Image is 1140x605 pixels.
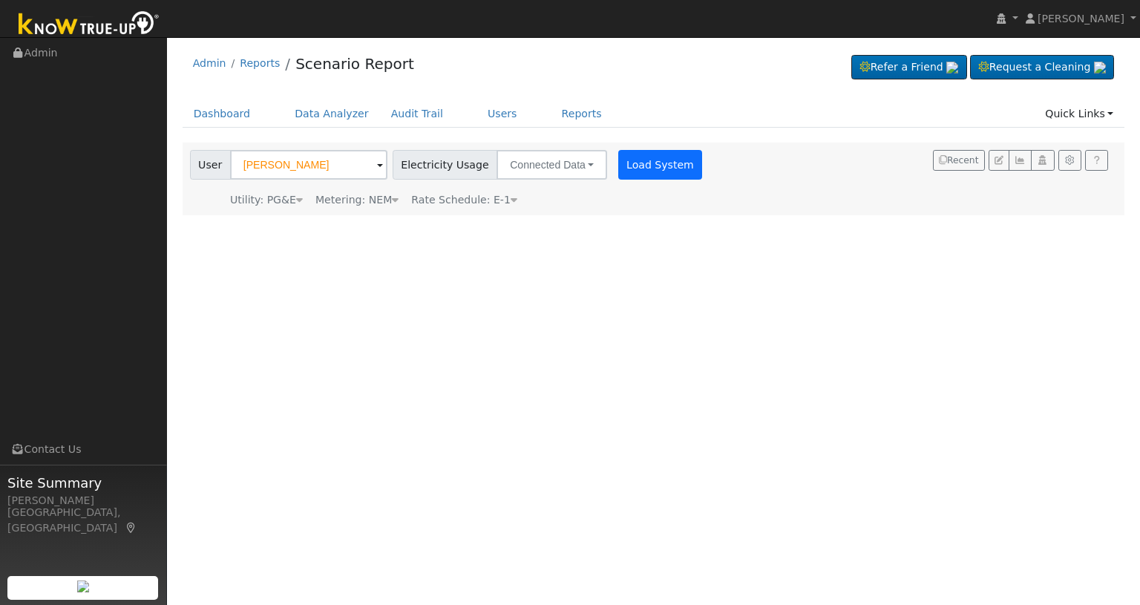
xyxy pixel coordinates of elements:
[11,8,167,42] img: Know True-Up
[193,57,226,69] a: Admin
[380,100,454,128] a: Audit Trail
[1009,150,1032,171] button: Multi-Series Graph
[295,55,414,73] a: Scenario Report
[946,62,958,73] img: retrieve
[125,522,138,534] a: Map
[230,192,303,208] div: Utility: PG&E
[851,55,967,80] a: Refer a Friend
[476,100,528,128] a: Users
[1085,150,1108,171] a: Help Link
[315,192,399,208] div: Metering: NEM
[77,581,89,592] img: retrieve
[497,150,607,180] button: Connected Data
[7,493,159,508] div: [PERSON_NAME]
[618,150,703,180] button: Load System
[1058,150,1081,171] button: Settings
[411,194,517,206] span: Alias: HE1
[284,100,380,128] a: Data Analyzer
[240,57,280,69] a: Reports
[989,150,1009,171] button: Edit User
[1038,13,1124,24] span: [PERSON_NAME]
[1094,62,1106,73] img: retrieve
[1034,100,1124,128] a: Quick Links
[230,150,387,180] input: Select a User
[970,55,1114,80] a: Request a Cleaning
[393,150,497,180] span: Electricity Usage
[1031,150,1054,171] button: Login As
[183,100,262,128] a: Dashboard
[7,473,159,493] span: Site Summary
[7,505,159,536] div: [GEOGRAPHIC_DATA], [GEOGRAPHIC_DATA]
[933,150,985,171] button: Recent
[190,150,231,180] span: User
[551,100,613,128] a: Reports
